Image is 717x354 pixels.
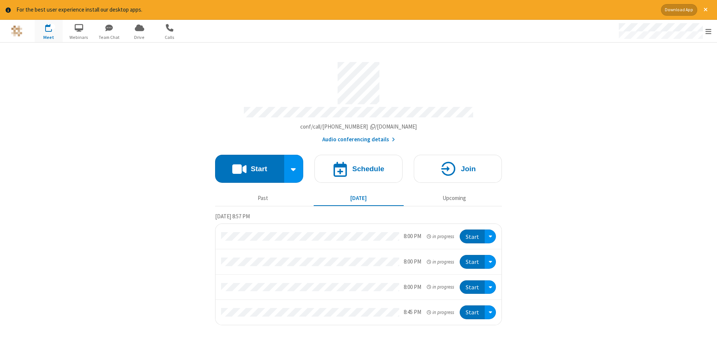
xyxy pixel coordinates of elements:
[612,20,717,42] div: Open menu
[50,24,55,30] div: 4
[352,165,384,172] h4: Schedule
[215,56,502,144] section: Account details
[461,165,476,172] h4: Join
[125,34,153,41] span: Drive
[700,4,711,16] button: Close alert
[427,258,454,265] em: in progress
[65,34,93,41] span: Webinars
[11,25,22,37] img: QA Selenium DO NOT DELETE OR CHANGE
[409,191,499,206] button: Upcoming
[215,212,502,325] section: Today's Meetings
[460,305,485,319] button: Start
[404,258,421,266] div: 8:00 PM
[661,4,697,16] button: Download App
[322,135,395,144] button: Audio conferencing details
[485,305,496,319] div: Open menu
[300,123,417,130] span: Copy my meeting room link
[95,34,123,41] span: Team Chat
[215,213,250,220] span: [DATE] 8:57 PM
[404,308,421,317] div: 8:45 PM
[460,230,485,243] button: Start
[284,155,304,183] div: Start conference options
[485,230,496,243] div: Open menu
[460,280,485,294] button: Start
[404,283,421,292] div: 8:00 PM
[427,309,454,316] em: in progress
[314,155,403,183] button: Schedule
[251,165,267,172] h4: Start
[427,283,454,290] em: in progress
[427,233,454,240] em: in progress
[485,255,496,269] div: Open menu
[16,6,655,14] div: For the best user experience install our desktop apps.
[404,232,421,241] div: 8:00 PM
[300,123,417,131] button: Copy my meeting room linkCopy my meeting room link
[414,155,502,183] button: Join
[35,34,63,41] span: Meet
[460,255,485,269] button: Start
[3,20,31,42] button: Logo
[215,155,284,183] button: Start
[218,191,308,206] button: Past
[485,280,496,294] div: Open menu
[156,34,184,41] span: Calls
[314,191,404,206] button: [DATE]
